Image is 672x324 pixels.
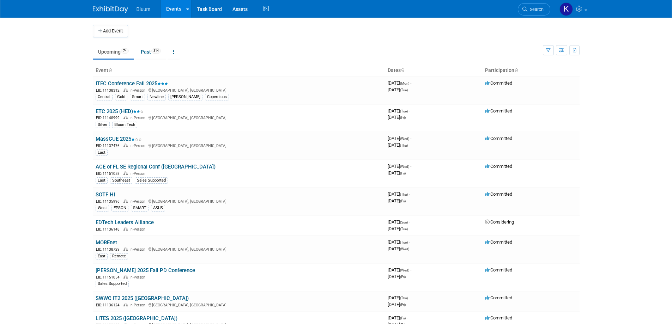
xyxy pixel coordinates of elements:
div: Gold [115,94,127,100]
div: East [96,253,108,259]
th: Participation [482,65,580,77]
span: - [410,80,411,86]
div: EPSON [111,205,128,211]
span: [DATE] [388,142,408,148]
span: EID: 11138312 [96,88,122,92]
div: [GEOGRAPHIC_DATA], [GEOGRAPHIC_DATA] [96,302,382,308]
div: [GEOGRAPHIC_DATA], [GEOGRAPHIC_DATA] [96,246,382,252]
span: Search [527,7,544,12]
span: (Thu) [400,192,408,196]
div: West [96,205,109,211]
span: [DATE] [388,246,409,251]
span: [DATE] [388,295,410,300]
img: In-Person Event [123,227,128,231]
span: In-Person [129,303,147,307]
span: [DATE] [388,170,406,176]
span: (Fri) [400,116,406,120]
span: [DATE] [388,239,410,245]
img: In-Person Event [123,199,128,203]
a: Sort by Participation Type [514,67,518,73]
span: - [409,108,410,114]
span: In-Person [129,171,147,176]
span: Committed [485,191,512,197]
div: ASUS [151,205,165,211]
span: Committed [485,267,512,273]
span: 74 [121,48,129,54]
span: Committed [485,295,512,300]
img: In-Person Event [123,303,128,306]
span: (Wed) [400,137,409,141]
span: [DATE] [388,302,406,307]
span: EID: 11136124 [96,303,122,307]
span: (Mon) [400,81,409,85]
span: [DATE] [388,80,411,86]
span: In-Person [129,143,147,148]
span: (Wed) [400,268,409,272]
div: Remote [110,253,128,259]
a: MassCUE 2025 [96,136,142,142]
span: (Sun) [400,220,408,224]
div: [GEOGRAPHIC_DATA], [GEOGRAPHIC_DATA] [96,87,382,93]
span: (Fri) [400,199,406,203]
span: [DATE] [388,164,411,169]
span: (Fri) [400,303,406,307]
span: - [410,136,411,141]
a: Sort by Start Date [401,67,404,73]
div: Smart [130,94,145,100]
img: In-Person Event [123,171,128,175]
span: - [407,315,408,320]
a: Search [518,3,550,16]
span: Committed [485,315,512,320]
img: In-Person Event [123,275,128,279]
a: Upcoming74 [93,45,134,59]
span: [DATE] [388,219,410,225]
span: Committed [485,239,512,245]
img: In-Person Event [123,116,128,119]
span: (Wed) [400,165,409,169]
a: LITES 2025 ([GEOGRAPHIC_DATA]) [96,315,177,322]
span: Committed [485,164,512,169]
span: Considering [485,219,514,225]
span: (Wed) [400,247,409,251]
span: Committed [485,108,512,114]
span: - [409,219,410,225]
span: EID: 11137476 [96,144,122,148]
a: SWWC IT2 2025 ([GEOGRAPHIC_DATA]) [96,295,189,301]
span: - [410,164,411,169]
span: (Fri) [400,275,406,279]
th: Event [93,65,385,77]
img: ExhibitDay [93,6,128,13]
a: ETC 2025 (HED) [96,108,144,115]
span: [DATE] [388,108,410,114]
div: Southeast [110,177,132,184]
div: Newline [147,94,166,100]
span: Committed [485,80,512,86]
div: Copernicus [205,94,229,100]
span: [DATE] [388,274,406,279]
span: Committed [485,136,512,141]
span: Bluum [137,6,151,12]
a: SOTF HI [96,191,115,198]
span: (Tue) [400,227,408,231]
span: [DATE] [388,315,408,320]
button: Add Event [93,25,128,37]
span: In-Person [129,247,147,252]
span: In-Person [129,88,147,93]
span: EID: 11138729 [96,247,122,251]
span: (Tue) [400,240,408,244]
span: (Fri) [400,316,406,320]
span: (Tue) [400,88,408,92]
span: EID: 11151058 [96,172,122,176]
th: Dates [385,65,482,77]
a: EDTech Leaders Alliance [96,219,154,226]
img: In-Person Event [123,247,128,251]
div: Sales Supported [135,177,168,184]
span: In-Person [129,227,147,232]
span: (Tue) [400,109,408,113]
img: Kellie Noller [559,2,573,16]
div: Central [96,94,113,100]
span: [DATE] [388,87,408,92]
div: Silver [96,122,110,128]
img: In-Person Event [123,88,128,92]
span: In-Person [129,116,147,120]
